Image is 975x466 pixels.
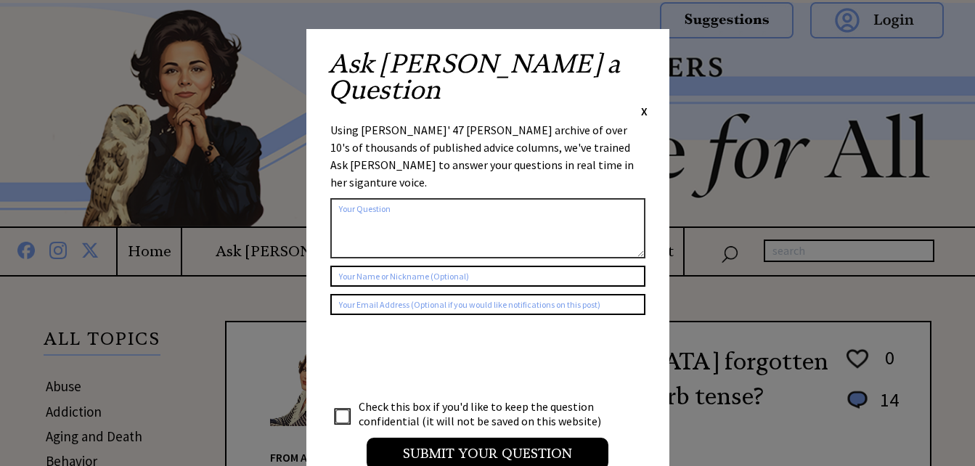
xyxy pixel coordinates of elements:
td: Check this box if you'd like to keep the question confidential (it will not be saved on this webs... [358,398,615,429]
input: Your Name or Nickname (Optional) [330,266,645,287]
input: Your Email Address (Optional if you would like notifications on this post) [330,294,645,315]
iframe: reCAPTCHA [330,330,551,386]
h2: Ask [PERSON_NAME] a Question [328,51,648,103]
span: X [641,104,648,118]
div: Using [PERSON_NAME]' 47 [PERSON_NAME] archive of over 10's of thousands of published advice colum... [330,121,645,191]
